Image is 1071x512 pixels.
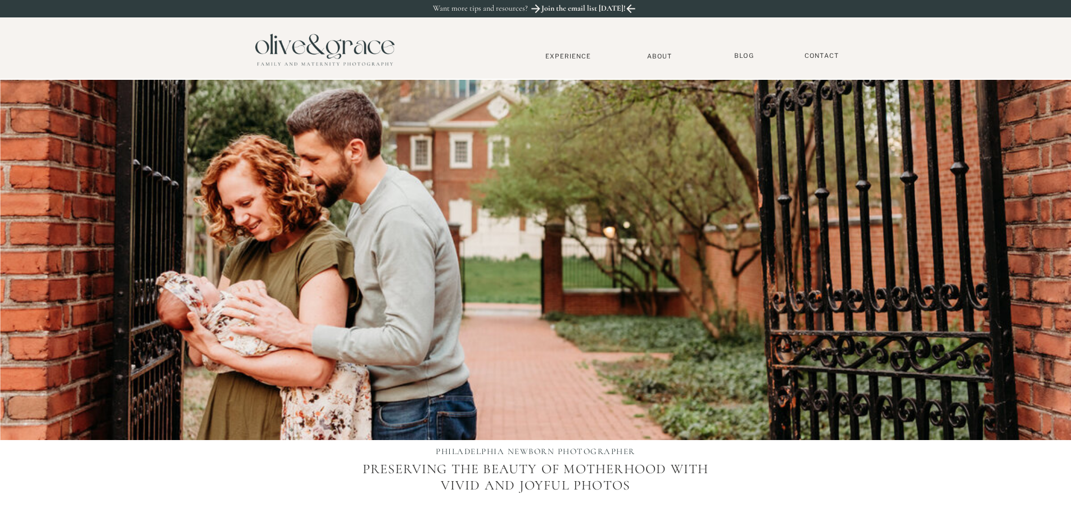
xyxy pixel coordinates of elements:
a: About [643,52,677,60]
a: BLOG [730,52,758,60]
a: Contact [799,52,844,60]
p: Want more tips and resources? [433,4,552,13]
a: Join the email list [DATE]! [540,4,627,16]
h1: PHILADELPHIA Newborn PHOTOGRAPHER [388,446,684,459]
a: Experience [531,52,605,60]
